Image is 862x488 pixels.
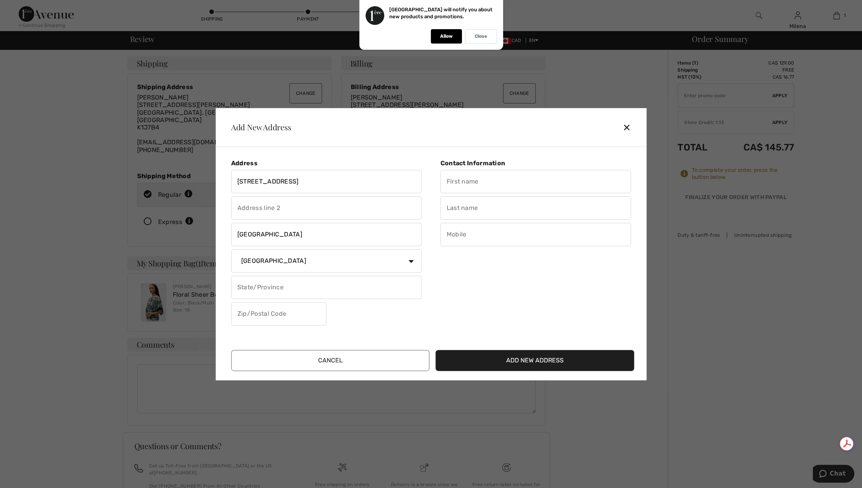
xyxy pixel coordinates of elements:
[231,196,422,220] input: Address line 2
[441,159,631,167] div: Contact Information
[231,276,422,299] input: State/Province
[389,7,493,19] p: [GEOGRAPHIC_DATA] will notify you about new products and promotions.
[17,5,33,12] span: Chat
[436,350,634,371] button: Add New Address
[231,170,422,193] input: Address line 1
[231,223,422,246] input: City
[623,119,637,135] div: ✕
[231,159,422,167] div: Address
[441,170,631,193] input: First name
[231,350,430,371] button: Cancel
[231,302,326,325] input: Zip/Postal Code
[441,223,631,246] input: Mobile
[225,123,291,131] div: Add New Address
[475,33,487,39] p: Close
[441,196,631,220] input: Last name
[440,33,453,39] p: Allow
